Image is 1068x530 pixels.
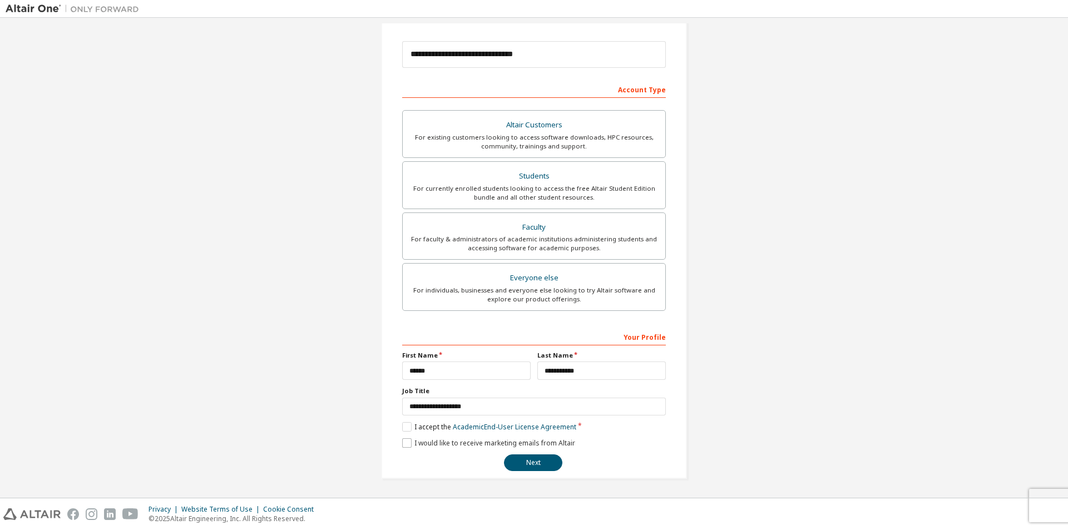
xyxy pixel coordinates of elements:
[537,351,666,360] label: Last Name
[402,351,531,360] label: First Name
[409,133,659,151] div: For existing customers looking to access software downloads, HPC resources, community, trainings ...
[149,514,320,523] p: © 2025 Altair Engineering, Inc. All Rights Reserved.
[402,422,576,432] label: I accept the
[181,505,263,514] div: Website Terms of Use
[402,328,666,345] div: Your Profile
[122,508,139,520] img: youtube.svg
[504,454,562,471] button: Next
[409,235,659,252] div: For faculty & administrators of academic institutions administering students and accessing softwa...
[104,508,116,520] img: linkedin.svg
[453,422,576,432] a: Academic End-User License Agreement
[402,387,666,395] label: Job Title
[67,508,79,520] img: facebook.svg
[409,184,659,202] div: For currently enrolled students looking to access the free Altair Student Edition bundle and all ...
[409,286,659,304] div: For individuals, businesses and everyone else looking to try Altair software and explore our prod...
[409,117,659,133] div: Altair Customers
[86,508,97,520] img: instagram.svg
[263,505,320,514] div: Cookie Consent
[409,270,659,286] div: Everyone else
[149,505,181,514] div: Privacy
[402,80,666,98] div: Account Type
[3,508,61,520] img: altair_logo.svg
[402,438,575,448] label: I would like to receive marketing emails from Altair
[409,169,659,184] div: Students
[409,220,659,235] div: Faculty
[6,3,145,14] img: Altair One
